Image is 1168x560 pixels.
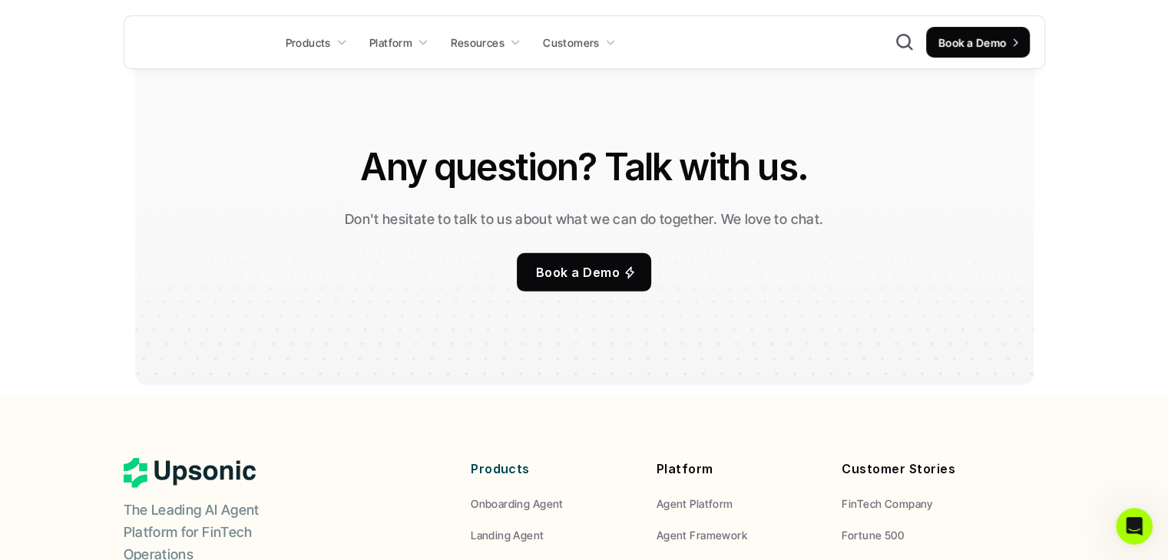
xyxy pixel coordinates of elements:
[938,35,1007,51] p: Book a Demo
[345,209,823,231] p: Don't hesitate to talk to us about what we can do together. We love to chat.
[657,527,747,543] p: Agent Framework
[543,35,600,51] p: Customers
[471,458,634,480] p: Products
[517,253,651,292] a: Book a Demo
[657,458,819,480] p: Platform
[451,35,505,51] p: Resources
[1116,508,1153,545] iframe: Intercom live chat
[369,35,412,51] p: Platform
[471,496,564,512] p: Onboarding Agent
[197,141,972,193] h2: Any question? Talk with us.
[926,27,1030,58] a: Book a Demo
[536,262,620,284] p: Book a Demo
[842,527,904,543] p: Fortune 500
[471,527,544,543] p: Landing Agent
[471,527,634,543] a: Landing Agent
[657,496,733,512] p: Agent Platform
[276,28,356,56] a: Products
[842,496,932,512] p: FinTech Company
[471,496,634,512] a: Onboarding Agent
[895,32,915,52] button: Search Icon
[286,35,331,51] p: Products
[842,458,1004,480] p: Customer Stories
